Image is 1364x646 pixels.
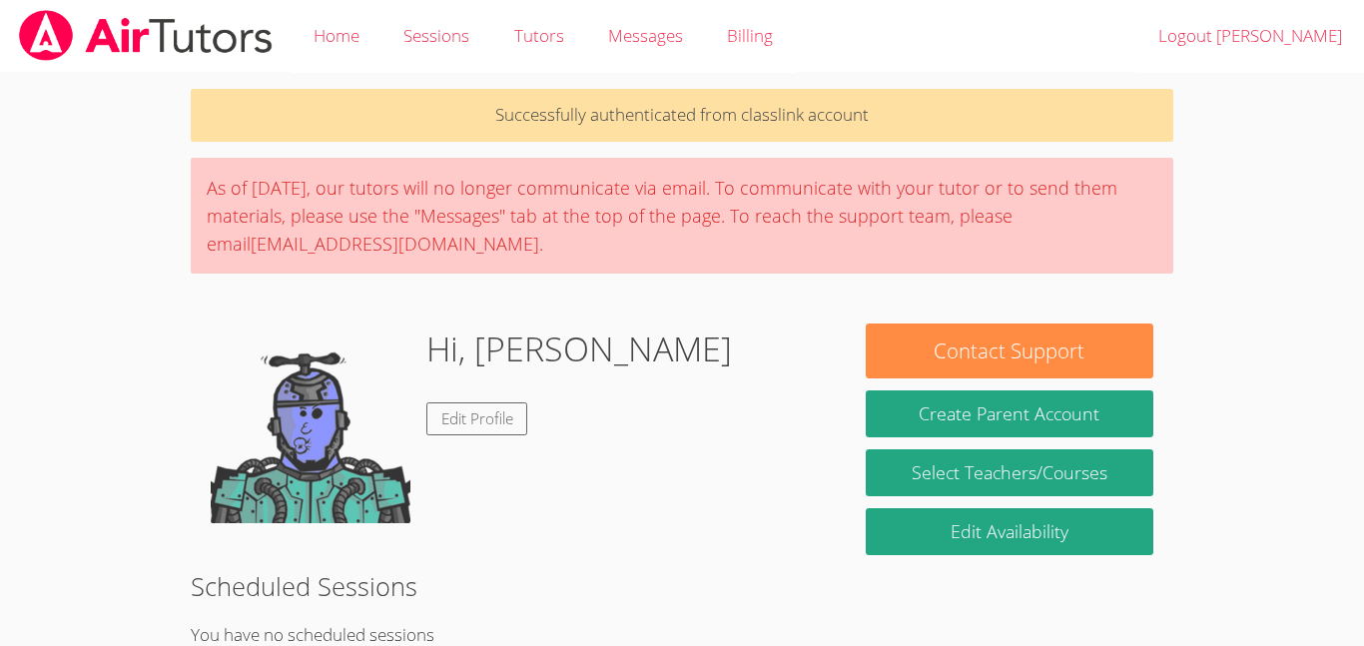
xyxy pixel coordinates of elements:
button: Create Parent Account [866,390,1153,437]
button: Contact Support [866,323,1153,378]
span: Messages [608,24,683,47]
a: Select Teachers/Courses [866,449,1153,496]
h1: Hi, [PERSON_NAME] [426,323,732,374]
div: As of [DATE], our tutors will no longer communicate via email. To communicate with your tutor or ... [191,158,1173,274]
p: Successfully authenticated from classlink account [191,89,1173,142]
h2: Scheduled Sessions [191,567,1173,605]
a: Edit Profile [426,402,528,435]
img: airtutors_banner-c4298cdbf04f3fff15de1276eac7730deb9818008684d7c2e4769d2f7ddbe033.png [17,10,275,61]
a: Edit Availability [866,508,1153,555]
img: default.png [211,323,410,523]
